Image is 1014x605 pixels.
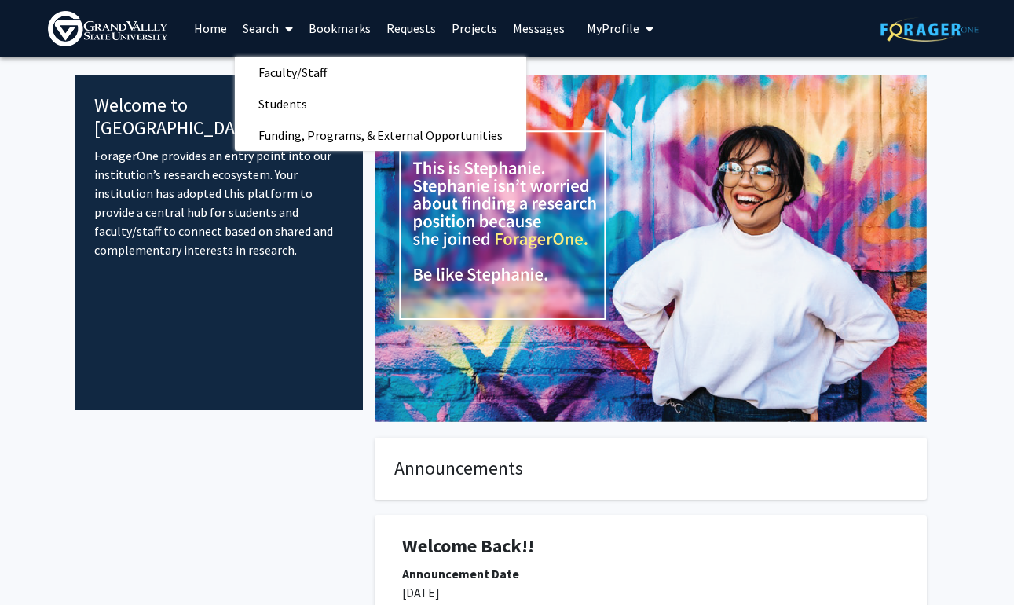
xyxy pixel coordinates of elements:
a: Faculty/Staff [235,60,526,84]
span: Funding, Programs, & External Opportunities [235,119,526,151]
a: Search [235,1,301,56]
a: Funding, Programs, & External Opportunities [235,123,526,147]
a: Home [186,1,235,56]
a: Students [235,92,526,115]
p: ForagerOne provides an entry point into our institution’s research ecosystem. Your institution ha... [94,146,345,259]
p: [DATE] [402,583,899,602]
a: Requests [379,1,444,56]
h4: Announcements [394,457,907,480]
a: Projects [444,1,505,56]
img: ForagerOne Logo [880,17,979,42]
img: Cover Image [375,75,927,422]
span: Faculty/Staff [235,57,350,88]
iframe: Chat [12,534,67,593]
h1: Welcome Back!! [402,535,899,558]
div: Announcement Date [402,564,899,583]
a: Bookmarks [301,1,379,56]
img: Grand Valley State University Logo [48,11,167,46]
span: Students [235,88,331,119]
a: Messages [505,1,573,56]
span: My Profile [587,20,639,36]
h4: Welcome to [GEOGRAPHIC_DATA] [94,94,345,140]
